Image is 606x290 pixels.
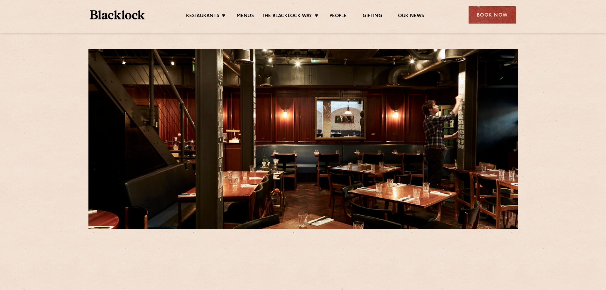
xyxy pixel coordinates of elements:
img: BL_Textured_Logo-footer-cropped.svg [90,10,145,19]
div: Book Now [469,6,516,24]
a: Restaurants [186,13,219,20]
a: The Blacklock Way [262,13,312,20]
a: Gifting [363,13,382,20]
a: Our News [398,13,424,20]
a: Menus [237,13,254,20]
a: People [330,13,347,20]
